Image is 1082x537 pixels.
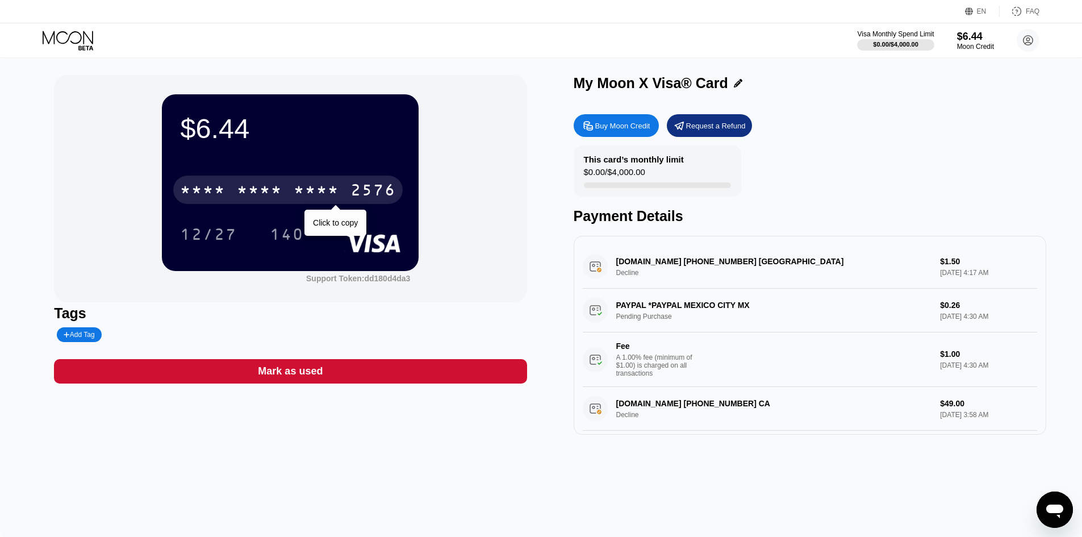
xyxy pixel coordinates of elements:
[957,43,994,51] div: Moon Credit
[258,365,323,378] div: Mark as used
[306,274,410,283] div: Support Token: dd180d4da3
[583,332,1037,387] div: FeeA 1.00% fee (minimum of $1.00) is charged on all transactions$1.00[DATE] 4:30 AM
[313,218,358,227] div: Click to copy
[584,167,645,182] div: $0.00 / $4,000.00
[940,361,1037,369] div: [DATE] 4:30 AM
[261,220,312,248] div: 140
[965,6,1000,17] div: EN
[1000,6,1039,17] div: FAQ
[574,208,1046,224] div: Payment Details
[180,227,237,245] div: 12/27
[940,349,1037,359] div: $1.00
[686,121,746,131] div: Request a Refund
[873,41,918,48] div: $0.00 / $4,000.00
[584,155,684,164] div: This card’s monthly limit
[957,31,994,51] div: $6.44Moon Credit
[54,305,527,322] div: Tags
[957,31,994,43] div: $6.44
[667,114,752,137] div: Request a Refund
[172,220,245,248] div: 12/27
[616,353,701,377] div: A 1.00% fee (minimum of $1.00) is charged on all transactions
[64,331,94,339] div: Add Tag
[857,30,934,51] div: Visa Monthly Spend Limit$0.00/$4,000.00
[180,113,400,144] div: $6.44
[977,7,987,15] div: EN
[574,75,728,91] div: My Moon X Visa® Card
[350,182,396,201] div: 2576
[574,114,659,137] div: Buy Moon Credit
[270,227,304,245] div: 140
[616,342,696,351] div: Fee
[57,327,101,342] div: Add Tag
[857,30,934,38] div: Visa Monthly Spend Limit
[54,359,527,384] div: Mark as used
[306,274,410,283] div: Support Token:dd180d4da3
[1037,492,1073,528] iframe: Button to launch messaging window
[1026,7,1039,15] div: FAQ
[595,121,650,131] div: Buy Moon Credit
